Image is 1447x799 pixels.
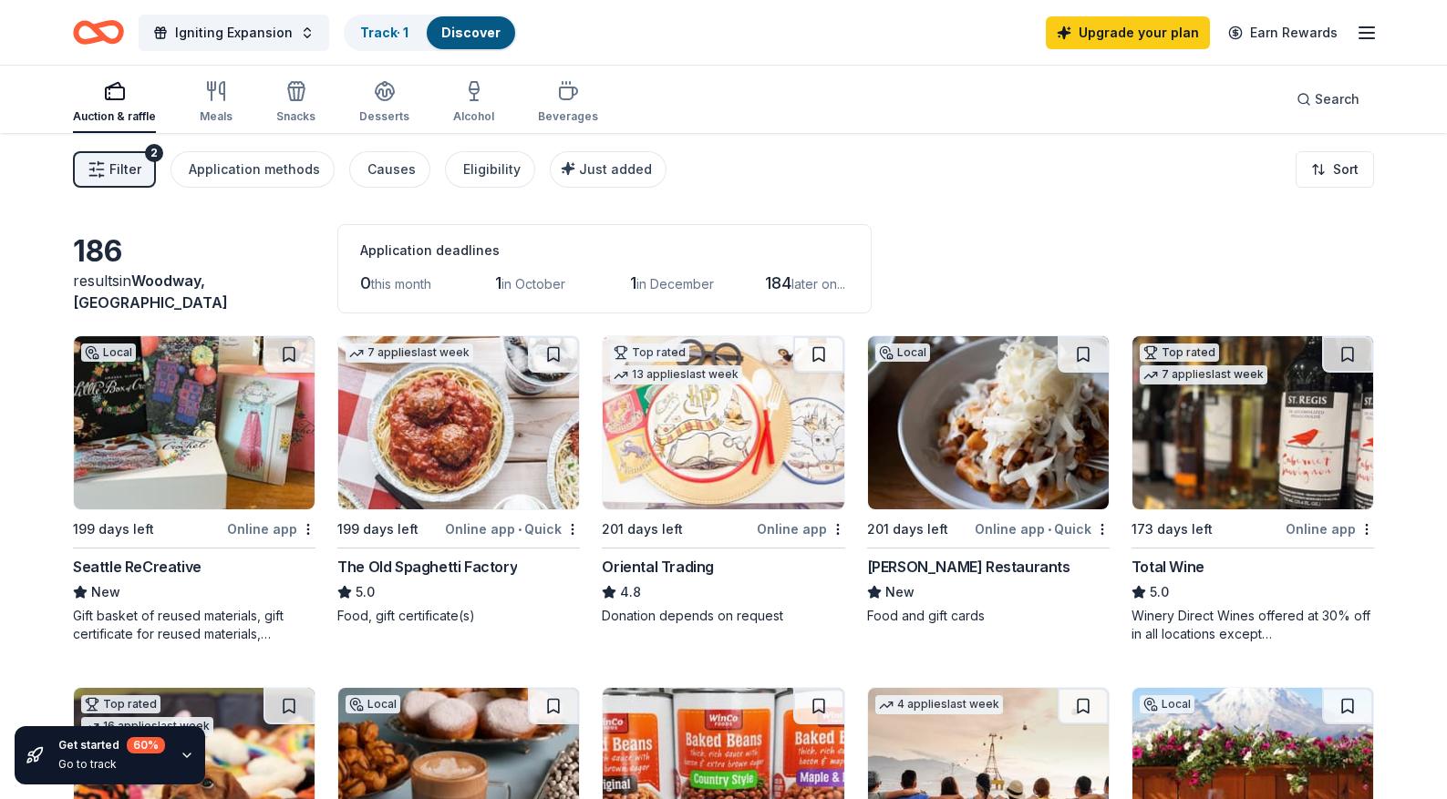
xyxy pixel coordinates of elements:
[791,276,845,292] span: later on...
[602,607,844,625] div: Donation depends on request
[602,518,683,540] div: 201 days left
[91,581,120,603] span: New
[602,556,714,578] div: Oriental Trading
[1286,517,1374,540] div: Online app
[975,517,1110,540] div: Online app Quick
[1046,16,1210,49] a: Upgrade your plan
[227,517,315,540] div: Online app
[867,607,1110,625] div: Food and gift cards
[441,25,501,40] a: Discover
[1132,335,1374,643] a: Image for Total WineTop rated7 applieslast week173 days leftOnline appTotal Wine5.0Winery Direct ...
[371,276,431,292] span: this month
[73,518,154,540] div: 199 days left
[610,343,689,362] div: Top rated
[636,276,714,292] span: in December
[868,336,1109,509] img: Image for Ethan Stowell Restaurants
[1140,365,1267,384] div: 7 applies last week
[445,151,535,188] button: Eligibility
[337,335,580,625] a: Image for The Old Spaghetti Factory7 applieslast week199 days leftOnline app•QuickThe Old Spaghet...
[867,518,948,540] div: 201 days left
[453,109,494,124] div: Alcohol
[74,336,315,509] img: Image for Seattle ReCreative
[1150,581,1169,603] span: 5.0
[73,271,228,312] span: Woodway, [GEOGRAPHIC_DATA]
[73,109,156,124] div: Auction & raffle
[109,159,141,180] span: Filter
[518,522,522,537] span: •
[346,343,473,363] div: 7 applies last week
[127,737,165,753] div: 60 %
[337,556,517,578] div: The Old Spaghetti Factory
[73,335,315,643] a: Image for Seattle ReCreativeLocal199 days leftOnline appSeattle ReCreativeNewGift basket of reuse...
[58,757,165,772] div: Go to track
[1140,343,1219,362] div: Top rated
[200,73,233,133] button: Meals
[189,159,320,180] div: Application methods
[200,109,233,124] div: Meals
[349,151,430,188] button: Causes
[630,273,636,292] span: 1
[360,273,371,292] span: 0
[538,73,598,133] button: Beverages
[453,73,494,133] button: Alcohol
[579,161,652,177] span: Just added
[495,273,501,292] span: 1
[359,73,409,133] button: Desserts
[463,159,521,180] div: Eligibility
[885,581,915,603] span: New
[765,273,791,292] span: 184
[1132,336,1373,509] img: Image for Total Wine
[360,25,408,40] a: Track· 1
[875,343,930,362] div: Local
[1048,522,1051,537] span: •
[73,233,315,270] div: 186
[338,336,579,509] img: Image for The Old Spaghetti Factory
[603,336,843,509] img: Image for Oriental Trading
[73,73,156,133] button: Auction & raffle
[867,556,1070,578] div: [PERSON_NAME] Restaurants
[757,517,845,540] div: Online app
[1315,88,1359,110] span: Search
[538,109,598,124] div: Beverages
[337,607,580,625] div: Food, gift certificate(s)
[1296,151,1374,188] button: Sort
[81,343,136,362] div: Local
[81,695,160,713] div: Top rated
[550,151,667,188] button: Just added
[445,517,580,540] div: Online app Quick
[610,365,742,384] div: 13 applies last week
[501,276,565,292] span: in October
[73,151,156,188] button: Filter2
[139,15,329,51] button: Igniting Expansion
[360,240,849,261] div: Application deadlines
[1132,518,1213,540] div: 173 days left
[367,159,416,180] div: Causes
[73,270,315,313] div: results
[337,518,419,540] div: 199 days left
[1282,81,1374,118] button: Search
[276,73,315,133] button: Snacks
[875,695,1003,714] div: 4 applies last week
[73,11,124,54] a: Home
[145,144,163,162] div: 2
[602,335,844,625] a: Image for Oriental TradingTop rated13 applieslast week201 days leftOnline appOriental Trading4.8D...
[867,335,1110,625] a: Image for Ethan Stowell RestaurantsLocal201 days leftOnline app•Quick[PERSON_NAME] RestaurantsNew...
[356,581,375,603] span: 5.0
[58,737,165,753] div: Get started
[359,109,409,124] div: Desserts
[1132,556,1204,578] div: Total Wine
[1217,16,1349,49] a: Earn Rewards
[73,271,228,312] span: in
[175,22,293,44] span: Igniting Expansion
[276,109,315,124] div: Snacks
[1140,695,1194,713] div: Local
[1333,159,1359,180] span: Sort
[1132,607,1374,643] div: Winery Direct Wines offered at 30% off in all locations except [GEOGRAPHIC_DATA], [GEOGRAPHIC_DAT...
[171,151,335,188] button: Application methods
[620,581,641,603] span: 4.8
[344,15,517,51] button: Track· 1Discover
[346,695,400,713] div: Local
[73,556,202,578] div: Seattle ReCreative
[73,607,315,643] div: Gift basket of reused materials, gift certificate for reused materials, combination of gift baske...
